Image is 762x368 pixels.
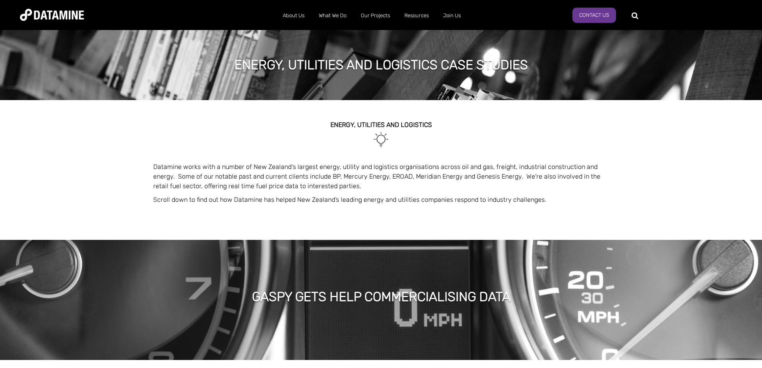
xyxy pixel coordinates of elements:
[252,288,510,306] h1: gaspy gets help commercialising data
[276,5,312,26] a: About Us
[234,56,528,74] h1: Energy, utilities and Logistics case studies
[354,5,397,26] a: Our Projects
[436,5,468,26] a: Join Us
[153,195,609,205] p: Scroll down to find out how Datamine has helped New Zealand’s leading energy and utilities compan...
[312,5,354,26] a: What We Do
[572,8,616,23] a: Contact Us
[20,9,84,21] img: Datamine
[372,131,390,149] img: Utilities-1
[153,121,609,129] h2: energy, UTILITIES AND LOGISTICS
[153,162,609,191] p: Datamine works with a number of New Zealand's largest energy, utility and logistics organisations...
[397,5,436,26] a: Resources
